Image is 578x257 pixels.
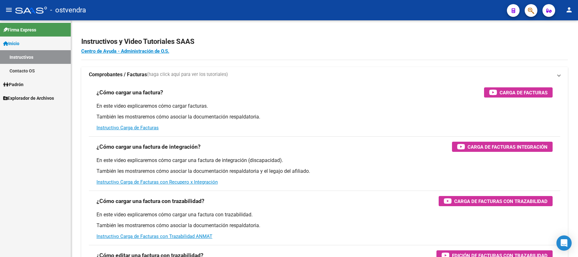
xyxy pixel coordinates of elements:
[439,196,553,206] button: Carga de Facturas con Trazabilidad
[96,125,159,131] a: Instructivo Carga de Facturas
[500,89,548,97] span: Carga de Facturas
[3,40,19,47] span: Inicio
[96,197,204,206] h3: ¿Cómo cargar una factura con trazabilidad?
[147,71,228,78] span: (haga click aquí para ver los tutoriales)
[96,179,218,185] a: Instructivo Carga de Facturas con Recupero x Integración
[3,26,36,33] span: Firma Express
[3,95,54,102] span: Explorador de Archivos
[565,6,573,14] mat-icon: person
[3,81,23,88] span: Padrón
[556,235,572,251] div: Open Intercom Messenger
[454,197,548,205] span: Carga de Facturas con Trazabilidad
[96,88,163,97] h3: ¿Cómo cargar una factura?
[452,142,553,152] button: Carga de Facturas Integración
[96,211,553,218] p: En este video explicaremos cómo cargar una factura con trazabilidad.
[96,157,553,164] p: En este video explicaremos cómo cargar una factura de integración (discapacidad).
[96,113,553,120] p: También les mostraremos cómo asociar la documentación respaldatoria.
[81,67,568,82] mat-expansion-panel-header: Comprobantes / Facturas(haga click aquí para ver los tutoriales)
[96,233,212,239] a: Instructivo Carga de Facturas con Trazabilidad ANMAT
[5,6,13,14] mat-icon: menu
[96,222,553,229] p: También les mostraremos cómo asociar la documentación respaldatoria.
[50,3,86,17] span: - ostvendra
[468,143,548,151] span: Carga de Facturas Integración
[96,142,201,151] h3: ¿Cómo cargar una factura de integración?
[96,103,553,110] p: En este video explicaremos cómo cargar facturas.
[89,71,147,78] strong: Comprobantes / Facturas
[484,87,553,98] button: Carga de Facturas
[81,48,169,54] a: Centro de Ayuda - Administración de O.S.
[96,168,553,175] p: También les mostraremos cómo asociar la documentación respaldatoria y el legajo del afiliado.
[81,36,568,48] h2: Instructivos y Video Tutoriales SAAS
